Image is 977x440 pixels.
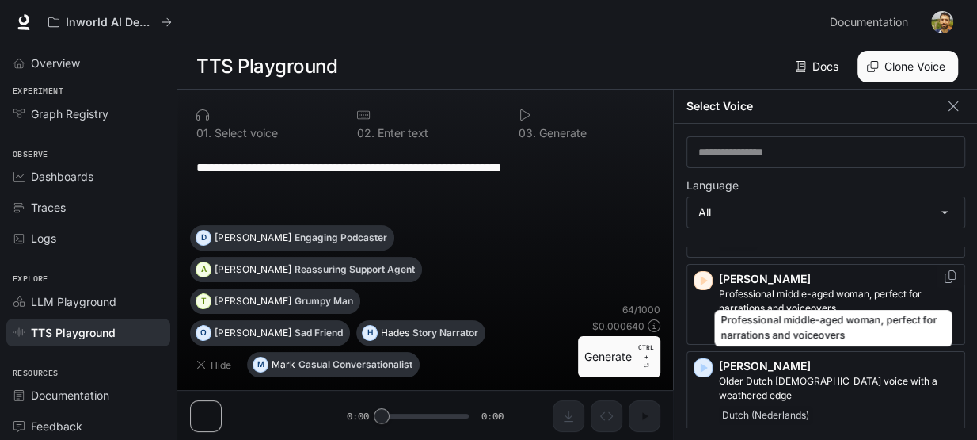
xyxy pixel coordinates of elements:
span: TTS Playground [31,324,116,341]
div: D [196,225,211,251]
p: Casual Conversationalist [298,360,412,369]
button: All workspaces [41,6,179,38]
button: Copy Voice ID [942,270,958,283]
button: Hide [190,352,241,377]
button: Clone Voice [857,51,958,82]
div: M [253,352,268,377]
p: [PERSON_NAME] [719,271,958,287]
div: All [687,197,964,228]
a: Dashboards [6,163,170,190]
p: Older Dutch male voice with a weathered edge [719,374,958,403]
p: Inworld AI Demos [66,16,154,29]
div: T [196,289,211,314]
p: Generate [536,128,587,139]
p: [PERSON_NAME] [719,358,958,374]
button: T[PERSON_NAME]Grumpy Man [190,289,360,314]
button: User avatar [926,6,958,38]
p: Engaging Podcaster [295,233,387,243]
p: Sad Friend [295,328,343,338]
p: CTRL + [638,342,654,362]
span: Logs [31,230,56,247]
p: [PERSON_NAME] [215,265,291,274]
a: Documentation [6,381,170,409]
a: Docs [792,51,845,82]
p: Mark [272,360,295,369]
span: Documentation [830,13,908,33]
p: ⏎ [638,342,654,371]
a: Traces [6,193,170,221]
a: TTS Playground [6,319,170,346]
a: Feedback [6,412,170,440]
p: Reassuring Support Agent [295,265,415,274]
span: Feedback [31,418,82,434]
a: Graph Registry [6,100,170,128]
div: A [196,257,211,282]
span: Dutch (Nederlands) [719,406,812,425]
p: Language [686,180,739,191]
p: Story Narrator [412,328,478,338]
p: Professional middle-aged woman, perfect for narrations and voiceovers [719,287,958,316]
p: Grumpy Man [295,297,353,306]
span: Documentation [31,387,109,404]
a: Overview [6,49,170,77]
a: LLM Playground [6,288,170,316]
div: O [196,320,211,346]
a: Documentation [823,6,920,38]
span: Overview [31,55,80,71]
p: Enter text [374,128,428,139]
p: [PERSON_NAME] [215,233,291,243]
div: Professional middle-aged woman, perfect for narrations and voiceovers [714,310,952,346]
p: 0 3 . [519,128,536,139]
p: 0 1 . [196,128,211,139]
p: [PERSON_NAME] [215,297,291,306]
button: O[PERSON_NAME]Sad Friend [190,320,350,346]
button: GenerateCTRL +⏎ [578,336,660,377]
span: Traces [31,199,66,216]
h1: TTS Playground [196,51,337,82]
span: Graph Registry [31,105,108,122]
span: LLM Playground [31,293,116,310]
p: [PERSON_NAME] [215,328,291,338]
div: H [363,320,377,346]
p: 0 2 . [357,128,374,139]
p: Select voice [211,128,278,139]
button: HHadesStory Narrator [356,320,485,346]
button: MMarkCasual Conversationalist [247,352,420,377]
button: D[PERSON_NAME]Engaging Podcaster [190,225,394,251]
img: User avatar [931,11,953,33]
p: Hades [381,328,409,338]
a: Logs [6,224,170,252]
span: Dashboards [31,168,93,185]
button: A[PERSON_NAME]Reassuring Support Agent [190,257,422,282]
